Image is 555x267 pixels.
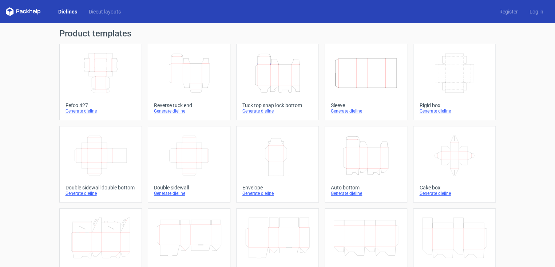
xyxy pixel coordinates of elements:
div: Rigid box [419,102,489,108]
a: Tuck top snap lock bottomGenerate dieline [236,44,319,120]
a: Register [493,8,524,15]
div: Generate dieline [242,108,313,114]
div: Reverse tuck end [154,102,224,108]
div: Fefco 427 [66,102,136,108]
a: Double sidewall double bottomGenerate dieline [59,126,142,203]
a: Fefco 427Generate dieline [59,44,142,120]
a: Cake boxGenerate dieline [413,126,496,203]
a: SleeveGenerate dieline [325,44,407,120]
div: Double sidewall double bottom [66,185,136,191]
a: Auto bottomGenerate dieline [325,126,407,203]
div: Generate dieline [154,108,224,114]
a: Diecut layouts [83,8,127,15]
div: Generate dieline [242,191,313,196]
a: EnvelopeGenerate dieline [236,126,319,203]
a: Rigid boxGenerate dieline [413,44,496,120]
h1: Product templates [59,29,496,38]
a: Reverse tuck endGenerate dieline [148,44,230,120]
a: Double sidewallGenerate dieline [148,126,230,203]
a: Dielines [52,8,83,15]
div: Double sidewall [154,185,224,191]
div: Generate dieline [154,191,224,196]
div: Sleeve [331,102,401,108]
div: Cake box [419,185,489,191]
div: Tuck top snap lock bottom [242,102,313,108]
div: Generate dieline [66,108,136,114]
div: Generate dieline [419,191,489,196]
a: Log in [524,8,549,15]
div: Generate dieline [331,108,401,114]
div: Envelope [242,185,313,191]
div: Generate dieline [419,108,489,114]
div: Generate dieline [331,191,401,196]
div: Generate dieline [66,191,136,196]
div: Auto bottom [331,185,401,191]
